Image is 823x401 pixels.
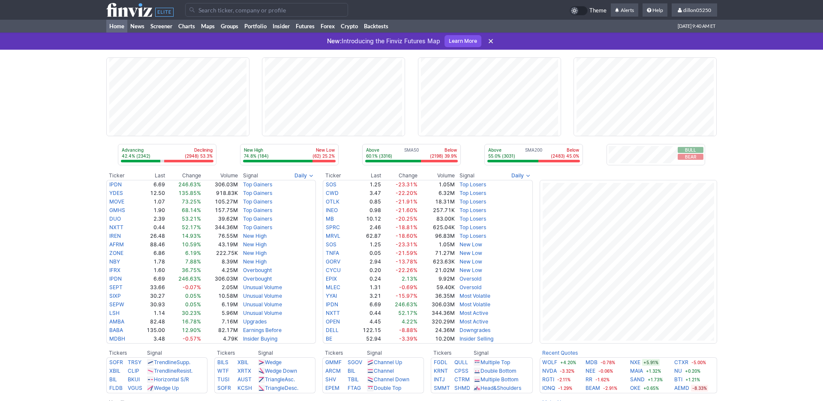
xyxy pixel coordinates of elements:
[460,172,475,179] span: Signal
[326,275,337,282] a: EPIX
[399,284,418,290] span: -0.69%
[325,368,341,374] a: ARCM
[396,207,418,213] span: -21.60%
[586,358,598,367] a: MDB
[454,385,470,391] a: SHMD
[418,300,455,309] td: 306.03M
[127,20,147,33] a: News
[402,275,418,282] span: 2.13%
[122,147,150,153] p: Advancing
[488,147,515,153] p: Above
[326,224,340,230] a: SPRC
[109,275,122,282] a: IPDN
[109,293,121,299] a: SIXP
[460,250,482,256] a: New Low
[348,368,355,374] a: BIL
[243,215,272,222] a: Top Gainers
[218,20,241,33] a: Groups
[327,37,342,45] span: New:
[418,249,455,257] td: 71.27M
[351,215,381,223] td: 10.12
[147,20,175,33] a: Screener
[589,6,607,15] span: Theme
[351,198,381,206] td: 0.85
[326,293,337,299] a: YYAI
[326,284,340,290] a: MLEC
[312,153,335,159] p: (62) 25.2%
[418,266,455,275] td: 21.02M
[542,350,578,356] a: Recent Quotes
[460,293,490,299] a: Most Volatile
[672,3,717,17] a: dillon05250
[237,385,252,391] a: KCSH
[434,368,448,374] a: KRNT
[136,266,165,275] td: 1.60
[630,375,645,384] a: SAND
[374,376,409,383] a: Channel Down
[243,293,282,299] a: Unusual Volume
[326,267,341,273] a: CYCU
[136,240,165,249] td: 88.46
[678,154,703,160] button: Bear
[136,198,165,206] td: 1.07
[122,153,150,159] p: 42.4% (2342)
[243,207,272,213] a: Top Gainers
[201,300,238,309] td: 6.19M
[270,20,293,33] a: Insider
[418,223,455,232] td: 625.04K
[241,20,270,33] a: Portfolio
[630,358,640,367] a: NXE
[418,171,455,180] th: Volume
[109,233,121,239] a: IREN
[136,300,165,309] td: 30.93
[348,385,361,391] a: FTAG
[487,147,580,160] div: SMA200
[326,241,336,248] a: SOS
[198,20,218,33] a: Maps
[109,250,123,256] a: ZONE
[109,376,117,383] a: BIL
[481,376,519,383] a: Multiple Bottom
[201,206,238,215] td: 157.75M
[285,385,298,391] span: Desc.
[136,317,165,326] td: 82.48
[182,241,201,248] span: 10.59%
[109,215,121,222] a: DUO
[136,171,165,180] th: Last
[136,180,165,189] td: 6.69
[136,257,165,266] td: 1.78
[326,310,340,316] a: NXTT
[217,359,228,365] a: BILS
[398,310,418,316] span: 52.17%
[460,284,481,290] a: Oversold
[109,335,125,342] a: MDBH
[460,190,486,196] a: Top Losers
[460,275,481,282] a: Oversold
[201,198,238,206] td: 105.27M
[217,385,231,391] a: SOFR
[351,171,381,180] th: Last
[643,3,667,17] a: Help
[109,241,124,248] a: AFRM
[136,206,165,215] td: 1.90
[243,241,267,248] a: New High
[374,385,401,391] a: Double Top
[128,385,142,391] a: VGUS
[396,224,418,230] span: -18.81%
[201,232,238,240] td: 76.55M
[244,153,269,159] p: 74.8% (184)
[481,385,521,391] a: Head&Shoulders
[418,189,455,198] td: 6.32M
[326,198,339,205] a: OTLK
[338,20,361,33] a: Crypto
[201,240,238,249] td: 43.19M
[243,275,272,282] a: Overbought
[396,258,418,265] span: -13.78%
[326,327,339,333] a: DELL
[381,171,418,180] th: Change
[109,190,123,196] a: YDES
[243,335,277,342] a: Insider Buying
[460,327,490,333] a: Downgrades
[325,359,342,365] a: GMMF
[109,301,124,308] a: SEPW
